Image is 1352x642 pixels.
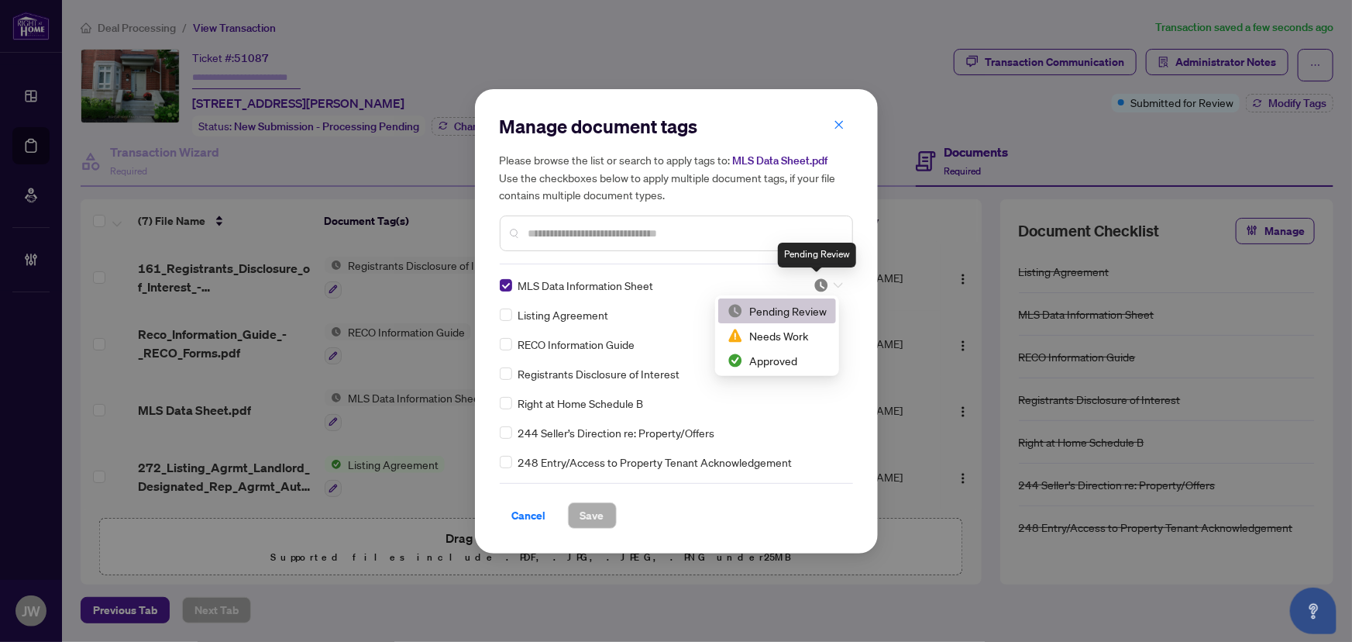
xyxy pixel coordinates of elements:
[778,243,856,267] div: Pending Review
[518,277,654,294] span: MLS Data Information Sheet
[728,352,827,369] div: Approved
[728,328,743,343] img: status
[728,327,827,344] div: Needs Work
[500,114,853,139] h2: Manage document tags
[728,303,743,319] img: status
[718,323,836,348] div: Needs Work
[518,336,635,353] span: RECO Information Guide
[733,154,828,167] span: MLS Data Sheet.pdf
[834,119,845,130] span: close
[518,424,715,441] span: 244 Seller’s Direction re: Property/Offers
[728,302,827,319] div: Pending Review
[568,502,617,529] button: Save
[814,278,843,293] span: Pending Review
[512,503,546,528] span: Cancel
[718,348,836,373] div: Approved
[518,395,644,412] span: Right at Home Schedule B
[814,278,829,293] img: status
[518,306,609,323] span: Listing Agreement
[718,299,836,323] div: Pending Review
[518,454,793,471] span: 248 Entry/Access to Property Tenant Acknowledgement
[1290,588,1337,634] button: Open asap
[518,365,680,382] span: Registrants Disclosure of Interest
[500,151,853,203] h5: Please browse the list or search to apply tags to: Use the checkboxes below to apply multiple doc...
[500,502,559,529] button: Cancel
[728,353,743,368] img: status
